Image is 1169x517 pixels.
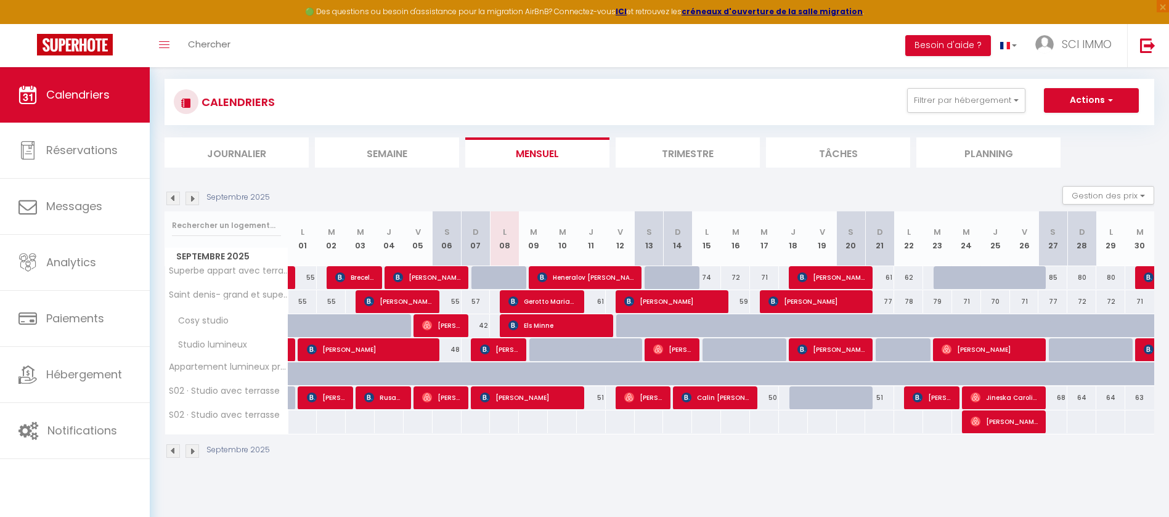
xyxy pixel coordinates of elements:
div: 64 [1096,386,1125,409]
span: [PERSON_NAME] [653,338,692,361]
abbr: M [530,226,537,238]
span: Chercher [188,38,230,51]
div: 70 [981,290,1010,313]
th: 14 [663,211,692,266]
span: S02 · Studio avec terrasse [167,410,280,420]
div: 77 [865,290,894,313]
span: [PERSON_NAME] [797,266,865,289]
div: 42 [462,314,491,337]
th: 15 [692,211,721,266]
span: [PERSON_NAME] [768,290,865,313]
span: [PERSON_NAME] [913,386,951,409]
abbr: J [589,226,593,238]
abbr: S [444,226,450,238]
th: 16 [721,211,750,266]
button: Ouvrir le widget de chat LiveChat [10,5,47,42]
span: Calendriers [46,87,110,102]
div: 68 [1038,386,1067,409]
div: 71 [750,266,779,289]
abbr: L [301,226,304,238]
abbr: M [760,226,768,238]
abbr: M [732,226,739,238]
div: 55 [433,290,462,313]
span: [PERSON_NAME] [971,410,1038,433]
span: [PERSON_NAME] [624,386,663,409]
a: ... SCI IMMO [1026,24,1127,67]
button: Actions [1044,88,1139,113]
th: 03 [346,211,375,266]
abbr: J [791,226,796,238]
img: logout [1140,38,1155,53]
span: Els Minne [508,314,605,337]
abbr: M [963,226,970,238]
span: Paiements [46,311,104,326]
span: Heneralov [PERSON_NAME] [537,266,634,289]
th: 07 [462,211,491,266]
abbr: M [559,226,566,238]
th: 10 [548,211,577,266]
img: ... [1035,35,1054,54]
abbr: L [1109,226,1113,238]
span: Gerotto MariaVittoria [508,290,576,313]
strong: ICI [616,6,627,17]
span: Brecelj Jan [335,266,374,289]
li: Semaine [315,137,459,168]
div: 55 [288,290,317,313]
a: créneaux d'ouverture de la salle migration [682,6,863,17]
abbr: D [877,226,883,238]
th: 08 [490,211,519,266]
th: 05 [404,211,433,266]
span: [PERSON_NAME] [307,338,433,361]
div: 80 [1096,266,1125,289]
span: Messages [46,198,102,214]
div: 55 [317,290,346,313]
abbr: J [993,226,998,238]
th: 17 [750,211,779,266]
div: 61 [865,266,894,289]
p: Septembre 2025 [206,444,270,456]
th: 06 [433,211,462,266]
div: 59 [721,290,750,313]
span: [PERSON_NAME] [364,290,432,313]
th: 22 [894,211,923,266]
div: 78 [894,290,923,313]
span: Appartement lumineux près métro [167,362,290,372]
abbr: M [357,226,364,238]
a: Chercher [179,24,240,67]
th: 28 [1067,211,1096,266]
input: Rechercher un logement... [172,214,281,237]
div: 72 [1067,290,1096,313]
th: 30 [1125,211,1154,266]
abbr: D [1079,226,1085,238]
span: [PERSON_NAME] [480,338,519,361]
abbr: V [820,226,825,238]
span: Hébergement [46,367,122,382]
th: 20 [837,211,866,266]
span: Saint denis- grand et super appartement [167,290,290,299]
button: Filtrer par hébergement [907,88,1025,113]
li: Journalier [165,137,309,168]
div: 71 [952,290,981,313]
abbr: V [415,226,421,238]
th: 25 [981,211,1010,266]
th: 26 [1010,211,1039,266]
th: 12 [606,211,635,266]
span: [PERSON_NAME] [797,338,865,361]
li: Planning [916,137,1061,168]
span: [PERSON_NAME] [393,266,461,289]
div: 51 [577,386,606,409]
abbr: V [1022,226,1027,238]
th: 29 [1096,211,1125,266]
div: 71 [1010,290,1039,313]
div: 74 [692,266,721,289]
span: Jineska Carolina [971,386,1038,409]
h3: CALENDRIERS [198,88,275,116]
abbr: L [705,226,709,238]
th: 19 [808,211,837,266]
span: Studio lumineux [167,338,250,352]
div: 48 [433,338,462,361]
th: 23 [923,211,952,266]
span: Cosy studio [167,314,232,328]
div: 79 [923,290,952,313]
